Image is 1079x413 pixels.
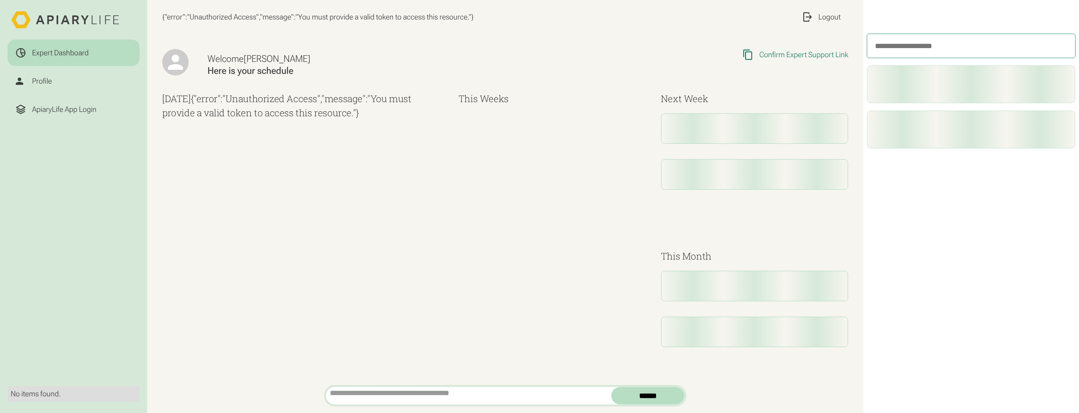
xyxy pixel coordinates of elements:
[458,91,646,106] h3: This Weeks
[11,389,136,399] div: No items found.
[244,53,310,64] span: [PERSON_NAME]
[207,53,526,65] div: Welcome
[8,96,140,123] a: ApiaryLife App Login
[32,105,97,114] div: ApiaryLife App Login
[162,12,474,22] span: {"error":"Unauthorized Access","message":"You must provide a valid token to access this resource."}
[759,50,848,59] div: Confirm Expert Support Link
[661,91,848,106] h3: Next Week
[794,4,848,30] a: Logout
[162,91,443,120] h3: [DATE]
[8,68,140,94] a: Profile
[207,65,526,77] div: Here is your schedule
[162,92,412,119] span: {"error":"Unauthorized Access","message":"You must provide a valid token to access this resource."}
[32,76,52,86] div: Profile
[818,12,841,22] div: Logout
[32,48,89,58] div: Expert Dashboard
[8,40,140,66] a: Expert Dashboard
[661,249,848,263] h3: This Month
